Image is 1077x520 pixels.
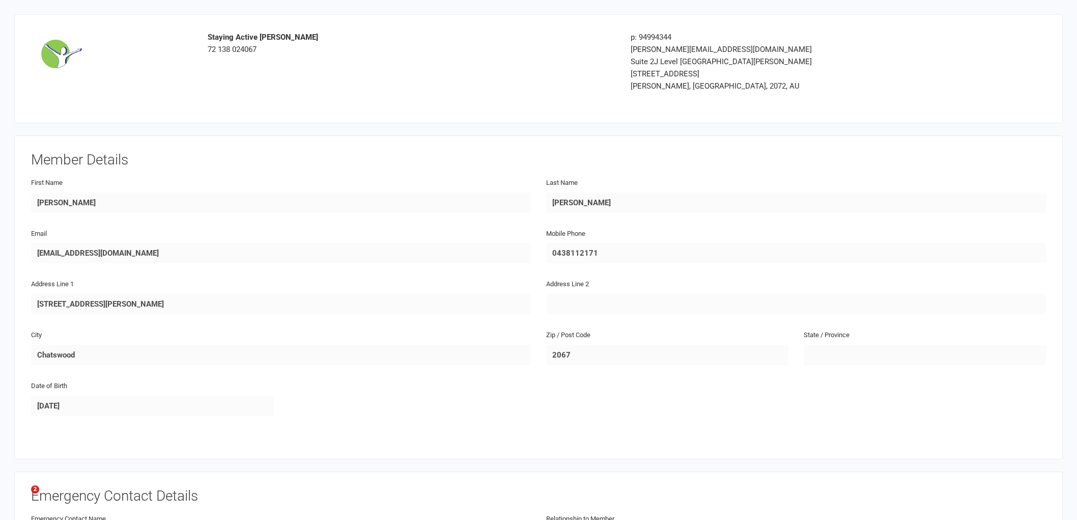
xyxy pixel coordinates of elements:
label: Address Line 1 [31,279,74,290]
label: Address Line 2 [546,279,589,290]
iframe: Intercom live chat [10,485,35,510]
span: 2 [31,485,39,494]
img: image1539556152.png [39,31,84,77]
div: [PERSON_NAME][EMAIL_ADDRESS][DOMAIN_NAME] [631,43,954,56]
div: [STREET_ADDRESS] [631,68,954,80]
label: Zip / Post Code [546,330,590,341]
label: First Name [31,178,63,188]
div: [PERSON_NAME], [GEOGRAPHIC_DATA], 2072, AU [631,80,954,92]
strong: Staying Active [PERSON_NAME] [208,33,318,42]
div: Suite 2J Level [GEOGRAPHIC_DATA][PERSON_NAME] [631,56,954,68]
label: State / Province [804,330,849,341]
div: p: 94994344 [631,31,954,43]
h3: Member Details [31,152,1046,168]
label: Mobile Phone [546,229,585,239]
h3: Emergency Contact Details [31,488,1046,504]
div: 72 138 024067 [208,31,615,56]
label: Email [31,229,47,239]
label: City [31,330,42,341]
label: Date of Birth [31,381,67,392]
label: Last Name [546,178,578,188]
